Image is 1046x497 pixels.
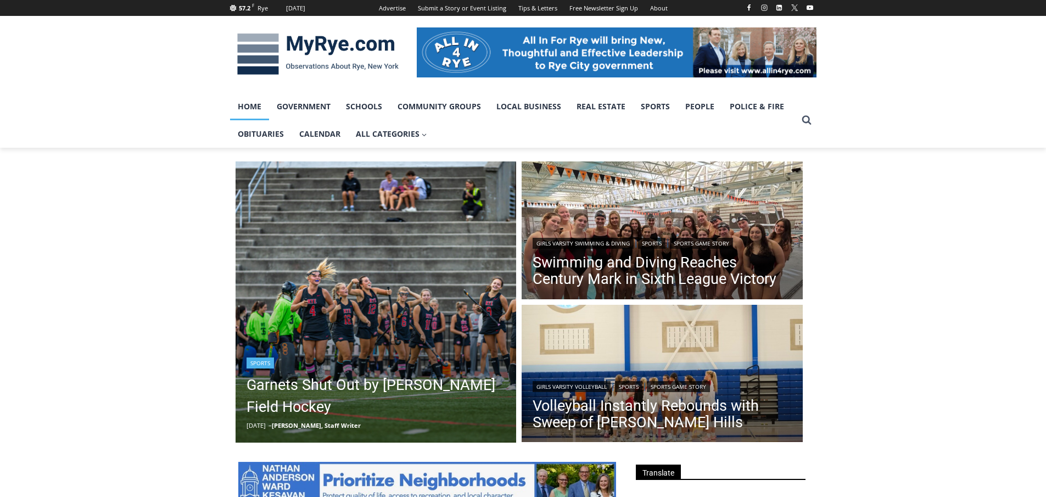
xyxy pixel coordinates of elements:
a: Sports [633,93,678,120]
a: Garnets Shut Out by [PERSON_NAME] Field Hockey [247,374,506,418]
a: Girls Varsity Volleyball [533,381,611,392]
img: (PHOTO: The 2025 Rye Varsity Volleyball team from a 3-0 win vs. Port Chester on Saturday, Septemb... [522,305,803,445]
span: – [269,421,272,429]
span: 57.2 [239,4,250,12]
button: View Search Form [797,110,816,130]
a: Read More Volleyball Instantly Rebounds with Sweep of Byram Hills [522,305,803,445]
a: Instagram [758,1,771,14]
a: YouTube [803,1,816,14]
a: Volleyball Instantly Rebounds with Sweep of [PERSON_NAME] Hills [533,398,792,431]
a: Sports [247,358,274,368]
a: Girls Varsity Swimming & Diving [533,238,634,249]
div: Rye [258,3,268,13]
a: All Categories [348,120,435,148]
a: Sports Game Story [670,238,733,249]
span: All Categories [356,128,427,140]
a: Calendar [292,120,348,148]
a: Schools [338,93,390,120]
a: Local Business [489,93,569,120]
a: Linkedin [773,1,786,14]
div: | | [533,379,792,392]
span: F [252,2,254,8]
img: MyRye.com [230,26,406,83]
a: Sports Game Story [647,381,710,392]
a: Read More Swimming and Diving Reaches Century Mark in Sixth League Victory [522,161,803,302]
a: Facebook [742,1,756,14]
a: Government [269,93,338,120]
div: | | [533,236,792,249]
div: [DATE] [286,3,305,13]
img: (PHOTO: The Rye - Rye Neck - Blind Brook Swim and Dive team from a victory on September 19, 2025.... [522,161,803,302]
a: Sports [615,381,642,392]
a: Obituaries [230,120,292,148]
a: Home [230,93,269,120]
a: [PERSON_NAME], Staff Writer [272,421,361,429]
a: Community Groups [390,93,489,120]
nav: Primary Navigation [230,93,797,148]
img: All in for Rye [417,27,816,77]
a: Read More Garnets Shut Out by Horace Greeley Field Hockey [236,161,517,443]
time: [DATE] [247,421,266,429]
a: Swimming and Diving Reaches Century Mark in Sixth League Victory [533,254,792,287]
a: Sports [638,238,665,249]
a: People [678,93,722,120]
a: X [788,1,801,14]
span: Translate [636,465,681,479]
img: (PHOTO: The Rye Field Hockey team celebrating on September 16, 2025. Credit: Maureen Tsuchida.) [236,161,517,443]
a: Police & Fire [722,93,792,120]
a: Real Estate [569,93,633,120]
